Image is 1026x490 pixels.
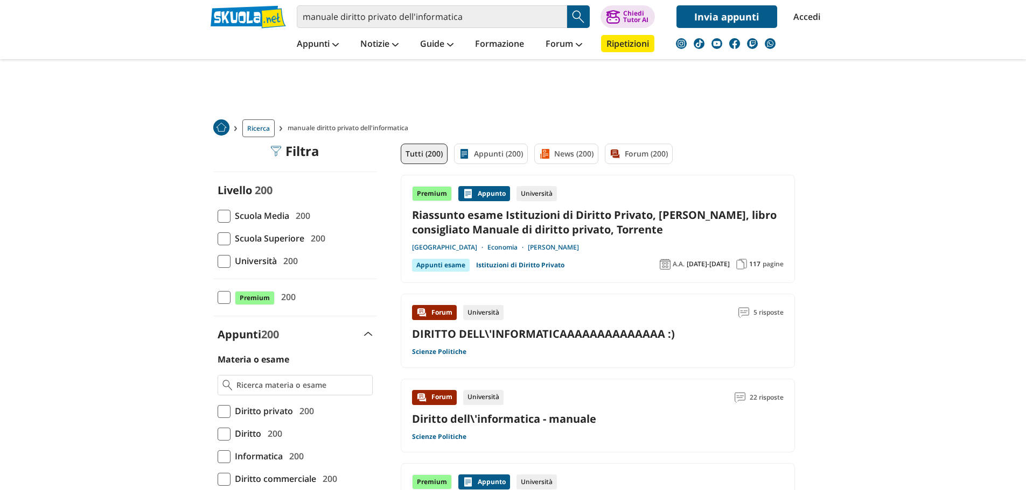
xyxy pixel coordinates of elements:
a: Scienze Politiche [412,347,466,356]
div: Università [517,186,557,201]
img: Apri e chiudi sezione [364,332,373,336]
a: DIRITTO DELL\'INFORMATICAAAAAAAAAAAAAA :) [412,326,675,341]
div: Università [463,305,504,320]
span: Diritto privato [231,404,293,418]
a: Formazione [472,35,527,54]
div: Appunti esame [412,259,470,272]
span: Diritto [231,427,261,441]
a: Notizie [358,35,401,54]
span: 200 [263,427,282,441]
span: 5 risposte [753,305,784,320]
span: Università [231,254,277,268]
span: pagine [763,260,784,268]
span: A.A. [673,260,685,268]
img: Appunti contenuto [463,477,473,487]
div: Università [463,390,504,405]
a: Diritto dell\'informatica - manuale [412,411,596,426]
span: 22 risposte [750,390,784,405]
img: Pagine [736,259,747,269]
span: 117 [749,260,760,268]
span: 200 [261,327,279,342]
span: manuale diritto privato dell'informatica [288,119,413,137]
img: Commenti lettura [738,307,749,318]
a: Riassunto esame Istituzioni di Diritto Privato, [PERSON_NAME], libro consigliato Manuale di dirit... [412,208,784,237]
img: Filtra filtri mobile [270,146,281,157]
img: youtube [711,38,722,49]
a: Invia appunti [676,5,777,28]
a: Forum (200) [605,144,673,164]
a: Ripetizioni [601,35,654,52]
div: Appunto [458,474,510,489]
input: Ricerca materia o esame [236,380,367,390]
a: Guide [417,35,456,54]
img: Cerca appunti, riassunti o versioni [570,9,587,25]
a: Accedi [793,5,816,28]
span: Informatica [231,449,283,463]
div: Filtra [270,144,319,159]
a: News (200) [534,144,598,164]
img: WhatsApp [765,38,776,49]
button: ChiediTutor AI [601,5,655,28]
span: 200 [295,404,314,418]
a: Home [213,119,229,137]
div: Appunto [458,186,510,201]
label: Livello [218,183,252,197]
input: Cerca appunti, riassunti o versioni [297,5,567,28]
span: Scuola Superiore [231,231,304,245]
label: Appunti [218,327,279,342]
img: Anno accademico [660,259,671,269]
a: Istituzioni di Diritto Privato [476,259,564,272]
div: Premium [412,186,452,201]
img: Forum contenuto [416,307,427,318]
a: Forum [543,35,585,54]
button: Search Button [567,5,590,28]
span: 200 [318,472,337,486]
a: Economia [487,243,528,252]
div: Università [517,474,557,489]
img: Appunti filtro contenuto [459,148,470,159]
img: Home [213,119,229,136]
span: [DATE]-[DATE] [687,260,730,268]
a: Appunti (200) [454,144,528,164]
label: Materia o esame [218,353,289,365]
img: instagram [676,38,687,49]
span: Diritto commerciale [231,472,316,486]
div: Forum [412,390,457,405]
div: Chiedi Tutor AI [623,10,648,23]
span: 200 [306,231,325,245]
span: 200 [285,449,304,463]
a: [PERSON_NAME] [528,243,579,252]
img: Forum filtro contenuto [610,148,620,159]
span: 200 [277,290,296,304]
span: 200 [255,183,273,197]
a: Ricerca [242,119,275,137]
span: 200 [291,209,310,223]
img: Commenti lettura [735,392,745,403]
div: Premium [412,474,452,489]
img: Forum contenuto [416,392,427,403]
a: [GEOGRAPHIC_DATA] [412,243,487,252]
a: Tutti (200) [401,144,448,164]
img: twitch [747,38,758,49]
img: tiktok [694,38,704,49]
span: Scuola Media [231,209,289,223]
img: Ricerca materia o esame [222,380,233,390]
img: Appunti contenuto [463,188,473,199]
a: Appunti [294,35,341,54]
span: 200 [279,254,298,268]
img: facebook [729,38,740,49]
div: Forum [412,305,457,320]
img: News filtro contenuto [539,148,550,159]
span: Premium [235,291,275,305]
a: Scienze Politiche [412,432,466,441]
